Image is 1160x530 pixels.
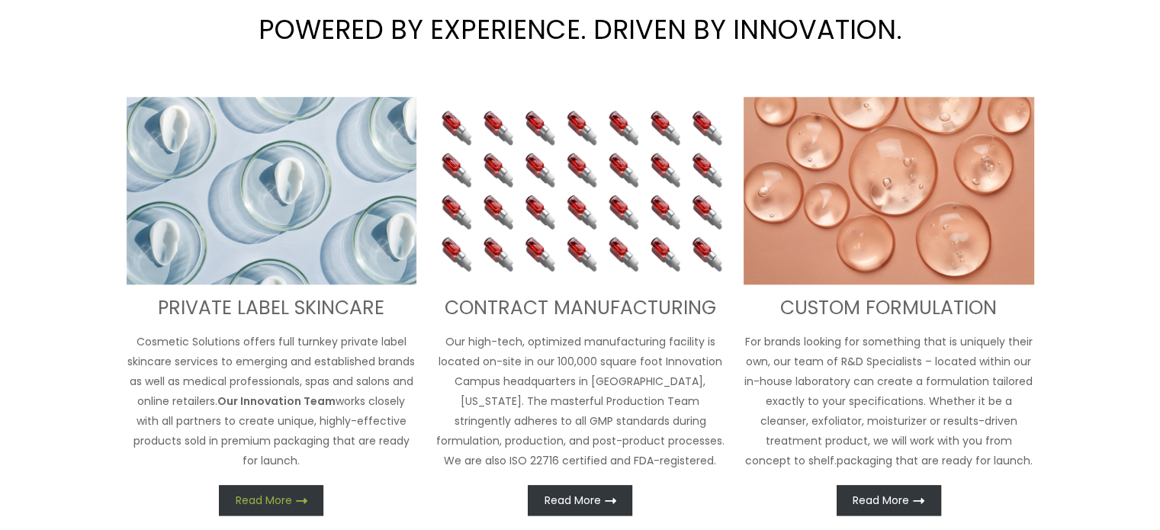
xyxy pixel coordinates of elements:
[837,485,941,516] a: Read More
[744,296,1034,321] h3: CUSTOM FORMULATION
[744,332,1034,471] p: For brands looking for something that is uniquely their own, our team of R&D Specialists – locate...
[435,332,725,471] p: Our high-tech, optimized manufacturing facility is located on-site in our 100,000 square foot Inn...
[744,97,1034,284] img: Custom Formulation
[528,485,632,516] a: Read More
[853,495,909,506] span: Read More
[435,97,725,284] img: Contract Manufacturing
[127,332,417,471] p: Cosmetic Solutions offers full turnkey private label skincare services to emerging and establishe...
[127,296,417,321] h3: PRIVATE LABEL SKINCARE
[217,393,336,409] strong: Our Innovation Team
[435,296,725,321] h3: CONTRACT MANUFACTURING
[236,495,292,506] span: Read More
[545,495,601,506] span: Read More
[219,485,323,516] a: Read More
[127,97,417,284] img: turnkey private label skincare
